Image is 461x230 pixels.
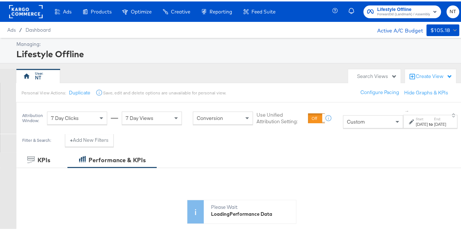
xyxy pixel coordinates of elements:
span: ↑ [404,109,411,111]
div: NT [35,73,41,80]
button: NT [446,4,459,17]
button: Lifestyle OfflineForward3d (Landmark) / Assembly [363,4,441,17]
div: Lifestyle Offline [16,46,457,59]
div: KPIs [38,155,50,163]
span: Products [91,7,112,13]
button: $105.18 [426,23,459,35]
button: Configure Pacing [355,85,404,98]
span: Reporting [210,7,232,13]
label: Use Unified Attribution Setting: [257,110,305,124]
div: [DATE] [416,120,428,126]
span: Ads [63,7,71,13]
label: Start: [416,115,428,120]
span: Lifestyle Offline [377,4,430,12]
button: Duplicate [69,88,90,95]
button: Hide Graphs & KPIs [404,88,448,95]
div: Filter & Search: [22,136,51,141]
span: Forward3d (Landmark) / Assembly [377,10,430,16]
span: 7 Day Views [126,113,153,120]
div: Performance & KPIs [89,155,146,163]
strong: + [70,135,73,142]
div: Create View [416,71,452,79]
div: Personal View Actions: [22,89,66,94]
div: Managing: [16,39,457,46]
div: [DATE] [434,120,446,126]
div: Save, edit and delete options are unavailable for personal view. [103,89,226,94]
span: Ads [7,26,16,31]
span: 7 Day Clicks [51,113,79,120]
div: $105.18 [430,24,450,34]
a: Dashboard [26,26,51,31]
div: Search Views [357,71,397,78]
strong: to [428,120,434,125]
span: Creative [171,7,190,13]
label: End: [434,115,446,120]
span: Optimize [131,7,152,13]
span: / [16,26,26,31]
span: Custom [347,117,365,124]
span: Feed Suite [251,7,276,13]
button: +Add New Filters [65,132,114,145]
div: Active A/C Budget [369,23,423,34]
span: Conversion [197,113,223,120]
div: Attribution Window: [22,112,43,122]
span: NT [449,6,456,15]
